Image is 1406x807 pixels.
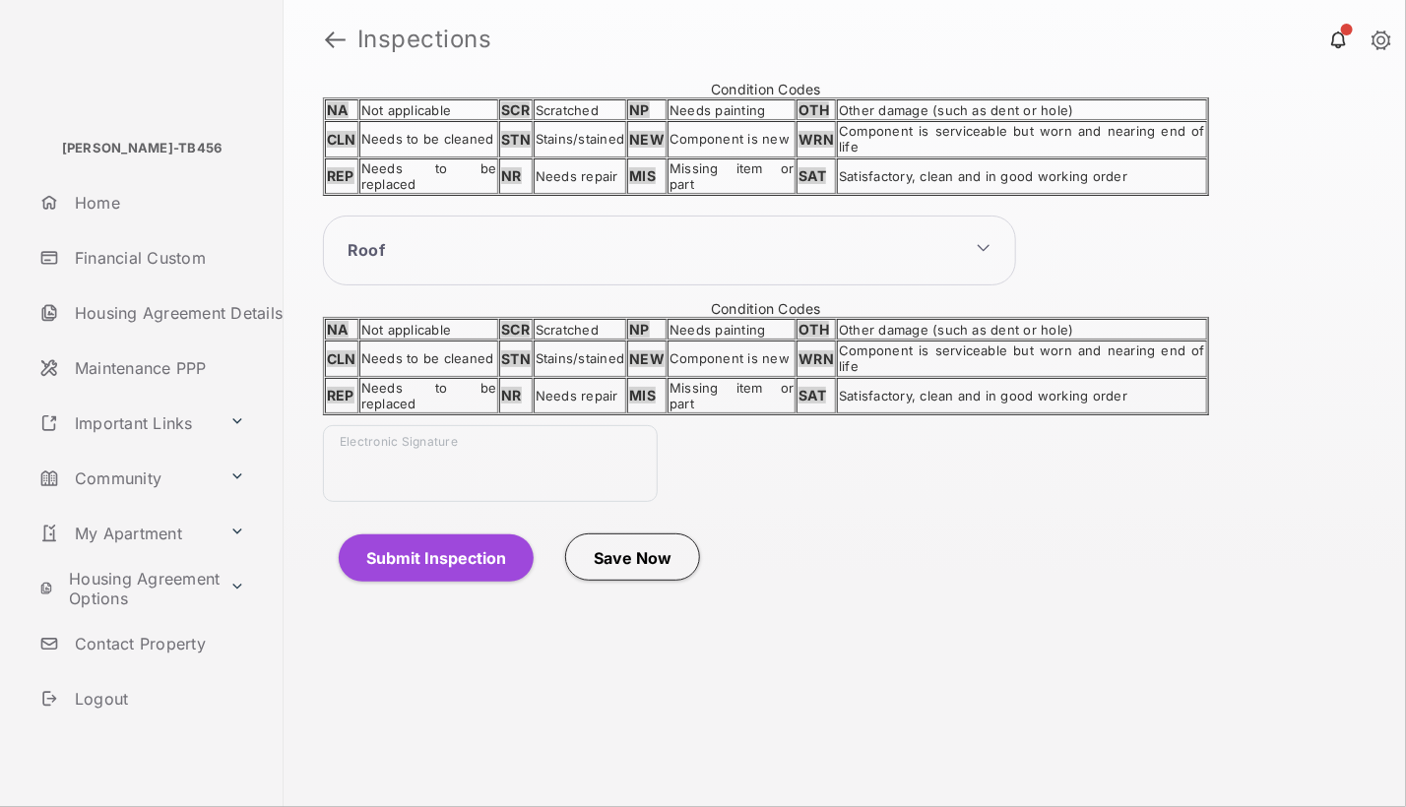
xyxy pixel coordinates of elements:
a: Contact Property [32,620,284,667]
td: Needs to be cleaned [359,121,498,156]
a: Financial Custom [32,234,284,281]
span: CLN [327,350,356,367]
td: Needs repair [534,378,626,413]
td: Component is serviceable but worn and nearing end of life [837,341,1207,376]
span: OTH [799,101,829,118]
td: Needs to be cleaned [359,341,498,376]
span: Roof [348,240,385,260]
td: Stains/stained [534,121,626,156]
span: SCR [501,321,530,338]
td: Not applicable [359,319,498,340]
td: Scratched [534,319,626,340]
span: NR [501,387,522,403]
a: Home [32,179,284,226]
span: CLN [327,131,356,148]
a: Housing Agreement Options [32,565,222,612]
span: WRN [799,350,834,367]
td: Component is new [668,121,796,156]
span: MIS [629,167,656,184]
span: STN [501,350,531,367]
span: NEW [629,131,665,148]
a: My Apartment [32,510,222,557]
span: NA [327,101,349,118]
td: Missing item or part [668,378,796,413]
td: Scratched [534,99,626,120]
a: Community [32,455,222,502]
td: Component is new [668,341,796,376]
td: Satisfactory, clean and in good working order [837,158,1207,194]
td: Satisfactory, clean and in good working order [837,378,1207,413]
span: SAT [799,167,826,184]
span: Condition Codes [711,81,821,97]
td: Stains/stained [534,341,626,376]
td: Other damage (such as dent or hole) [837,319,1207,340]
td: Other damage (such as dent or hole) [837,99,1207,120]
td: Needs painting [668,99,796,120]
span: REP [327,167,354,184]
td: Needs to be replaced [359,378,498,413]
td: Needs repair [534,158,626,194]
span: NP [629,321,650,338]
a: Maintenance PPP [32,344,284,392]
span: Condition Codes [711,300,821,317]
span: NR [501,167,522,184]
span: REP [327,387,354,403]
span: WRN [799,131,834,148]
span: STN [501,131,531,148]
span: OTH [799,321,829,338]
td: Not applicable [359,99,498,120]
a: Logout [32,675,284,722]
td: Needs painting [668,319,796,340]
p: [PERSON_NAME]-TB456 [62,139,223,158]
span: MIS [629,387,656,403]
span: NP [629,101,650,118]
td: Missing item or part [668,158,796,194]
span: NA [327,321,349,338]
a: Housing Agreement Details [32,289,284,337]
button: Save Now [565,533,700,581]
span: SCR [501,101,530,118]
span: NEW [629,350,665,367]
a: Important Links [32,400,222,447]
td: Component is serviceable but worn and nearing end of life [837,121,1207,156]
button: Submit Inspection [339,534,534,582]
span: SAT [799,387,826,403]
td: Needs to be replaced [359,158,498,194]
strong: Inspections [357,28,492,51]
